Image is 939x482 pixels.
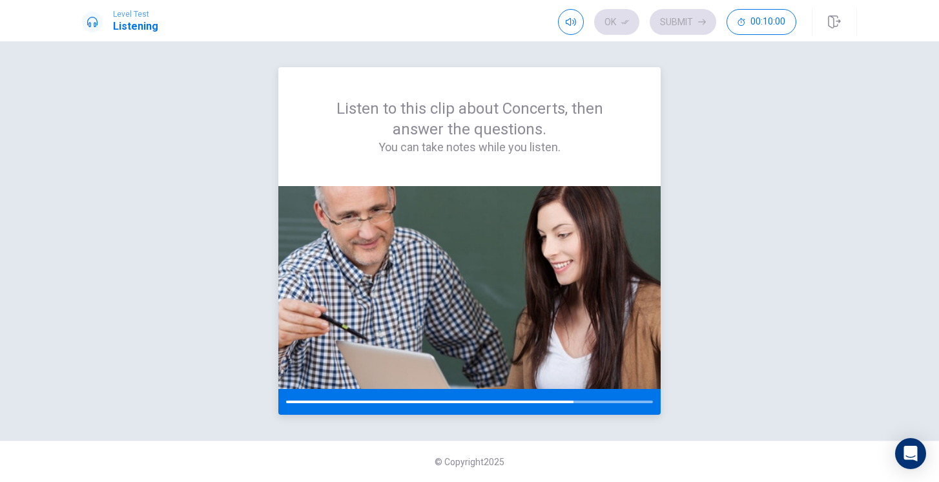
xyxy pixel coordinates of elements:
[435,457,504,467] span: © Copyright 2025
[113,19,158,34] h1: Listening
[309,140,630,155] h4: You can take notes while you listen.
[309,98,630,155] div: Listen to this clip about Concerts, then answer the questions.
[895,438,926,469] div: Open Intercom Messenger
[278,186,661,389] img: passage image
[727,9,796,35] button: 00:10:00
[113,10,158,19] span: Level Test
[750,17,785,27] span: 00:10:00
